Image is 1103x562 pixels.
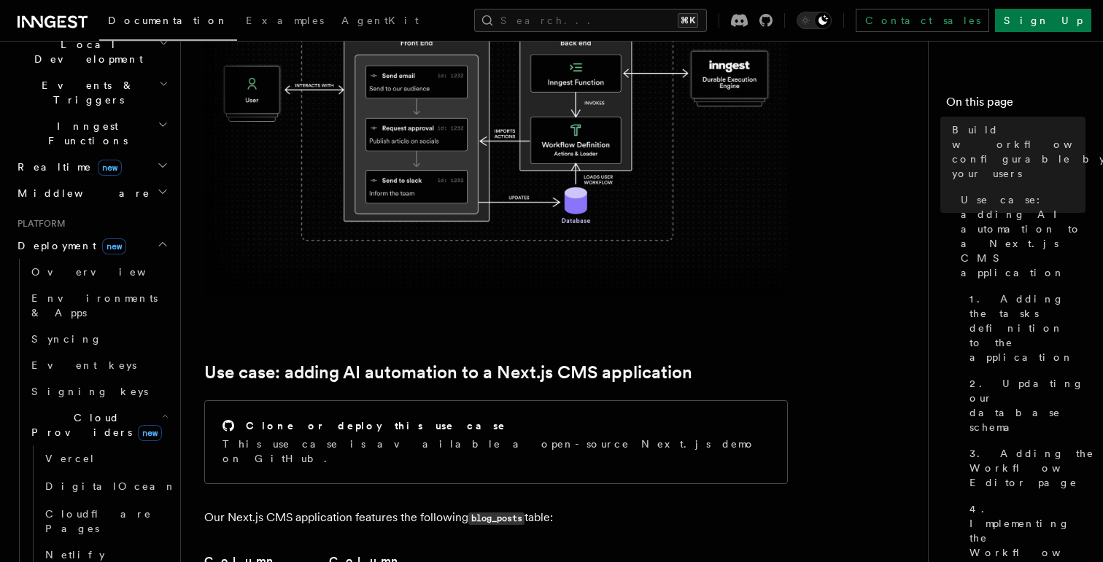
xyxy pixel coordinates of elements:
a: Build workflows configurable by your users [946,117,1085,187]
span: Middleware [12,186,150,200]
button: Inngest Functions [12,113,171,154]
button: Search...⌘K [474,9,707,32]
span: Realtime [12,160,122,174]
span: DigitalOcean [45,480,177,492]
span: Event keys [31,359,136,371]
span: 1. Adding the tasks definition to the application [970,292,1085,364]
span: Inngest Functions [12,119,158,148]
span: Vercel [45,453,96,464]
button: Toggle dark mode [797,12,832,29]
span: Overview [31,266,182,278]
span: Examples [246,15,324,26]
a: 1. Adding the tasks definition to the application [964,286,1085,370]
a: 2. Updating our database schema [964,370,1085,440]
span: Cloud Providers [26,410,162,440]
button: Realtimenew [12,154,171,180]
span: new [98,160,122,176]
button: Events & Triggers [12,72,171,113]
span: Netlify [45,549,105,561]
span: Environments & Apps [31,292,158,319]
span: Documentation [108,15,228,26]
a: Use case: adding AI automation to a Next.js CMS application [204,362,692,383]
h2: Clone or deploy this use case [246,418,506,433]
span: Local Development [12,37,159,66]
button: Local Development [12,31,171,72]
button: Middleware [12,180,171,206]
kbd: ⌘K [678,13,698,28]
a: 3. Adding the Workflow Editor page [964,440,1085,496]
a: Use case: adding AI automation to a Next.js CMS application [955,187,1085,286]
span: new [138,425,162,441]
a: Clone or deploy this use caseThis use case is available a open-source Next.js demo on GitHub. [204,400,788,484]
span: Platform [12,218,66,230]
a: DigitalOcean [39,472,171,501]
span: new [102,238,126,254]
a: Signing keys [26,378,171,405]
span: 2. Updating our database schema [970,376,1085,434]
p: This use case is available a open-source Next.js demo on GitHub. [222,437,770,466]
a: Environments & Apps [26,285,171,326]
span: Use case: adding AI automation to a Next.js CMS application [961,192,1085,280]
a: Vercel [39,445,171,472]
a: Overview [26,259,171,285]
span: Syncing [31,333,102,345]
a: AgentKit [333,4,427,39]
button: Cloud Providersnew [26,405,171,445]
a: Cloudflare Pages [39,501,171,542]
span: Signing keys [31,386,148,397]
a: Documentation [99,4,237,41]
a: Examples [237,4,333,39]
button: Deploymentnew [12,233,171,259]
span: Events & Triggers [12,78,159,107]
span: Cloudflare Pages [45,508,152,534]
h4: On this page [946,93,1085,117]
a: Sign Up [995,9,1091,32]
code: blog_posts [468,512,525,525]
span: Deployment [12,238,126,253]
a: Event keys [26,352,171,378]
span: AgentKit [341,15,419,26]
span: 3. Adding the Workflow Editor page [970,446,1096,490]
p: Our Next.js CMS application features the following table: [204,507,788,528]
a: Syncing [26,326,171,352]
a: Contact sales [856,9,989,32]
